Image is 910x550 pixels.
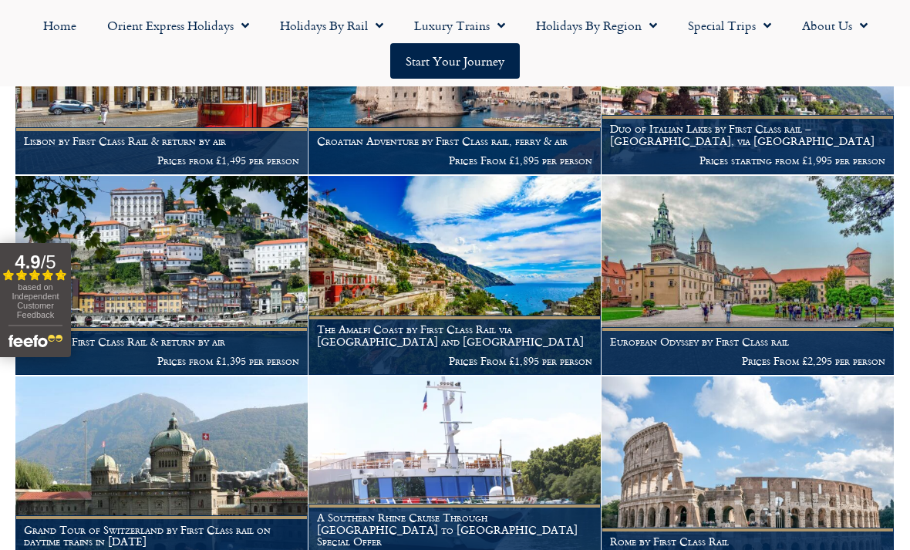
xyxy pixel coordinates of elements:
nav: Menu [8,8,902,79]
a: Orient Express Holidays [92,8,265,43]
a: Holidays by Rail [265,8,399,43]
p: Prices From £1,895 per person [317,355,592,367]
h1: Duo of Italian Lakes by First Class rail – [GEOGRAPHIC_DATA], via [GEOGRAPHIC_DATA] [610,123,885,147]
a: European Odyssey by First Class rail Prices From £2,295 per person [602,176,895,376]
a: About Us [787,8,883,43]
h1: A Southern Rhine Cruise Through [GEOGRAPHIC_DATA] to [GEOGRAPHIC_DATA] Special Offer [317,511,592,548]
a: Start your Journey [390,43,520,79]
a: Holidays by Region [521,8,672,43]
a: Luxury Trains [399,8,521,43]
p: Prices from £1,495 per person [24,154,299,167]
p: Prices From £2,295 per person [610,355,885,367]
h1: Rome by First Class Rail [610,535,885,548]
a: Porto by First Class Rail & return by air Prices from £1,395 per person [15,176,308,376]
a: The Amalfi Coast by First Class Rail via [GEOGRAPHIC_DATA] and [GEOGRAPHIC_DATA] Prices From £1,8... [308,176,602,376]
a: Special Trips [672,8,787,43]
h1: Croatian Adventure by First Class rail, ferry & air [317,135,592,147]
h1: Grand Tour of Switzerland by First Class rail on daytime trains in [DATE] [24,524,299,548]
p: Prices from £1,395 per person [24,355,299,367]
a: Home [28,8,92,43]
h1: Porto by First Class Rail & return by air [24,336,299,348]
h1: The Amalfi Coast by First Class Rail via [GEOGRAPHIC_DATA] and [GEOGRAPHIC_DATA] [317,323,592,348]
h1: Lisbon by First Class Rail & return by air [24,135,299,147]
h1: European Odyssey by First Class rail [610,336,885,348]
p: Prices From £1,895 per person [317,154,592,167]
p: Prices starting from £1,995 per person [610,154,885,167]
